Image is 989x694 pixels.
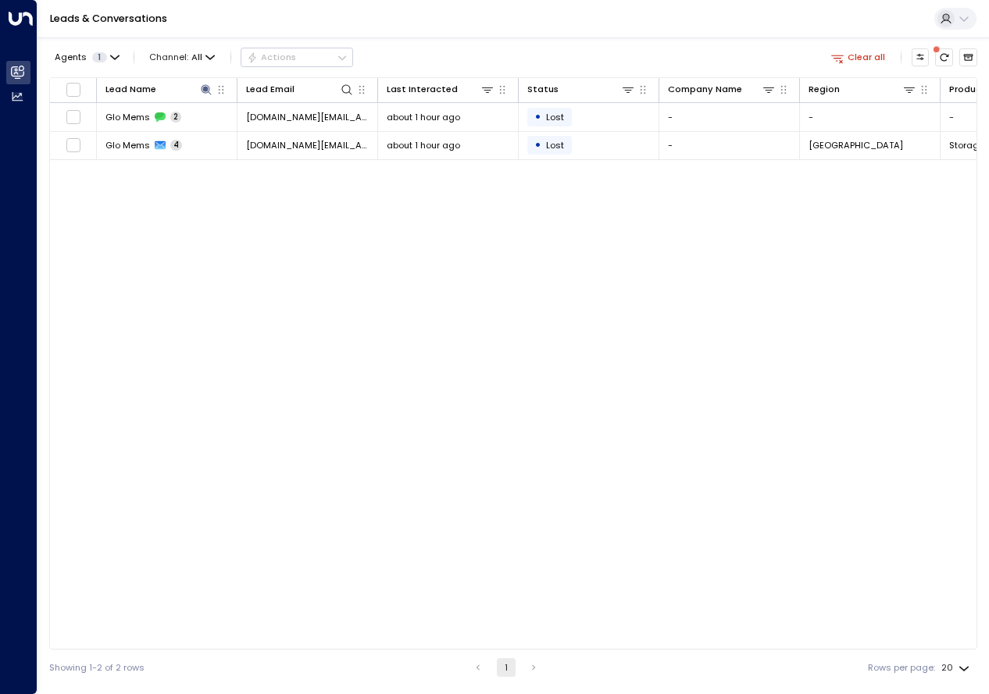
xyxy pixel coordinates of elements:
[66,82,81,98] span: Toggle select all
[935,48,953,66] span: There are new threads available. Refresh the grid to view the latest updates.
[809,82,840,97] div: Region
[145,48,220,66] span: Channel:
[868,661,935,674] label: Rows per page:
[105,111,150,123] span: Glo Mems
[246,82,295,97] div: Lead Email
[66,109,81,125] span: Toggle select row
[912,48,930,66] button: Customize
[659,103,800,130] td: -
[949,139,984,151] span: Storage
[534,134,541,155] div: •
[387,82,458,97] div: Last Interacted
[49,48,123,66] button: Agents1
[50,12,167,25] a: Leads & Conversations
[55,53,87,62] span: Agents
[241,48,353,66] div: Button group with a nested menu
[668,82,742,97] div: Company Name
[941,658,973,678] div: 20
[49,661,145,674] div: Showing 1-2 of 2 rows
[246,82,354,97] div: Lead Email
[534,106,541,127] div: •
[387,82,495,97] div: Last Interacted
[247,52,296,62] div: Actions
[105,139,150,151] span: Glo Mems
[659,132,800,159] td: -
[527,82,635,97] div: Status
[959,48,977,66] button: Archived Leads
[497,658,516,677] button: page 1
[241,48,353,66] button: Actions
[105,82,156,97] div: Lead Name
[105,82,213,97] div: Lead Name
[800,103,941,130] td: -
[826,48,891,66] button: Clear all
[246,111,369,123] span: mwende.meme@gmail.com
[170,140,182,151] span: 4
[668,82,776,97] div: Company Name
[949,82,986,97] div: Product
[387,139,460,151] span: about 1 hour ago
[546,139,564,151] span: Lost
[387,111,460,123] span: about 1 hour ago
[66,137,81,153] span: Toggle select row
[527,82,559,97] div: Status
[468,658,544,677] nav: pagination navigation
[191,52,202,62] span: All
[246,139,369,151] span: mwende.meme@gmail.com
[170,112,181,123] span: 2
[546,111,564,123] span: Lost
[145,48,220,66] button: Channel:All
[92,52,107,62] span: 1
[809,82,916,97] div: Region
[809,139,903,151] span: London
